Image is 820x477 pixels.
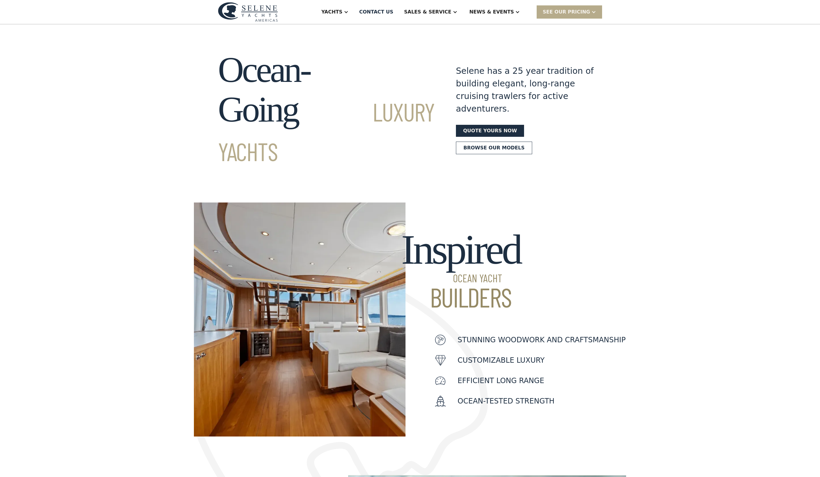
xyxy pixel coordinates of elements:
[321,8,342,16] div: Yachts
[401,273,520,283] span: Ocean Yacht
[218,2,278,22] img: logo
[218,96,434,166] span: Luxury Yachts
[456,125,524,137] a: Quote yours now
[435,355,446,366] img: icon
[458,375,544,386] p: Efficient Long Range
[537,5,602,18] div: SEE Our Pricing
[218,50,434,169] h1: Ocean-Going
[401,226,520,310] h2: Inspired
[458,355,545,366] p: customizable luxury
[404,8,451,16] div: Sales & Service
[543,8,590,16] div: SEE Our Pricing
[456,142,532,154] a: Browse our models
[456,65,594,115] div: Selene has a 25 year tradition of building elegant, long-range cruising trawlers for active adven...
[359,8,393,16] div: Contact US
[458,334,626,345] p: Stunning woodwork and craftsmanship
[458,396,555,406] p: Ocean-Tested Strength
[401,283,520,310] span: Builders
[194,202,405,436] img: motor yachts for sale
[469,8,514,16] div: News & EVENTS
